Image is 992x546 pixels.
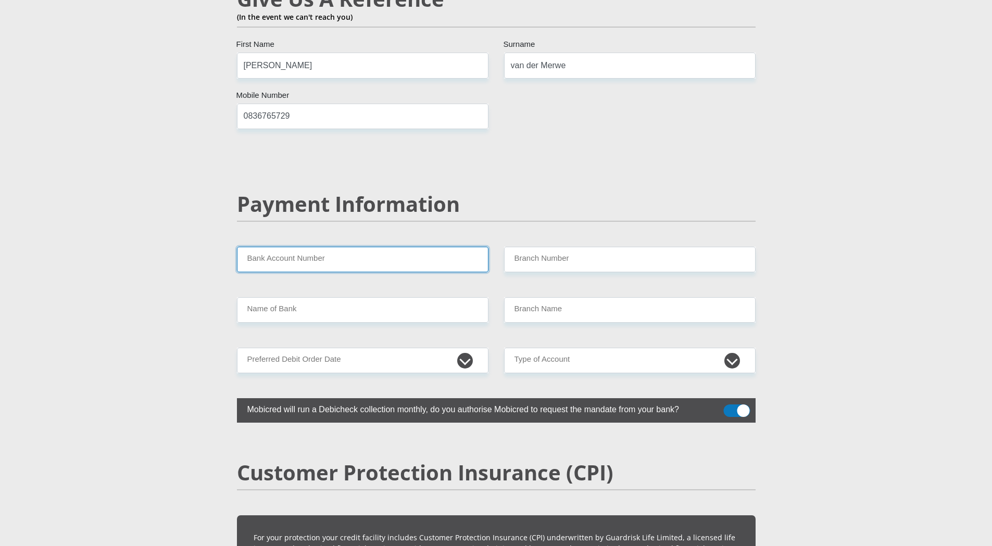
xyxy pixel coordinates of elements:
[504,297,756,323] input: Branch Name
[504,247,756,272] input: Branch Number
[237,53,488,78] input: Name
[237,104,488,129] input: Mobile Number
[237,460,756,485] h2: Customer Protection Insurance (CPI)
[504,53,756,78] input: Surname
[237,247,488,272] input: Bank Account Number
[237,398,704,418] label: Mobicred will run a Debicheck collection monthly, do you authorise Mobicred to request the mandat...
[237,11,756,22] p: (In the event we can't reach you)
[237,192,756,217] h2: Payment Information
[237,297,488,323] input: Name of Bank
